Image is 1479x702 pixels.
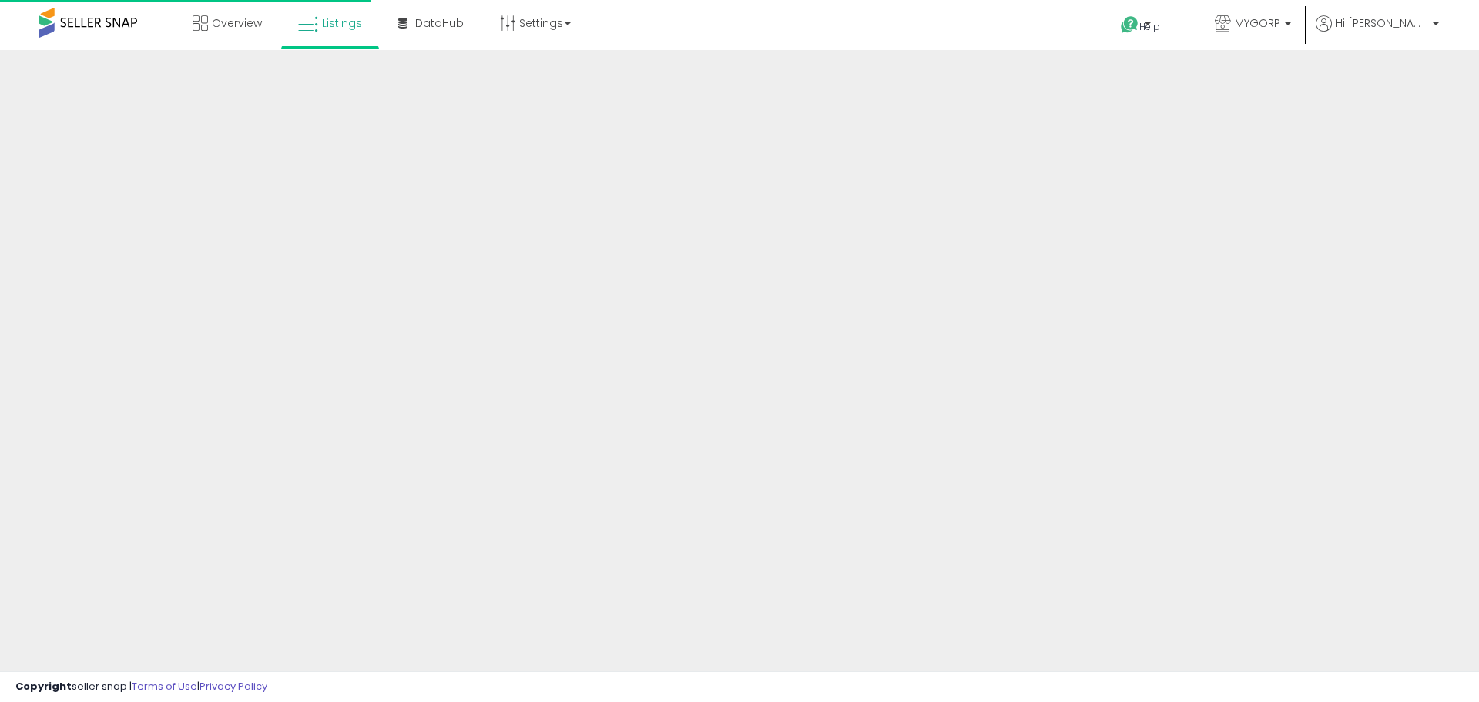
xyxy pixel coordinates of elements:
[132,679,197,694] a: Terms of Use
[15,680,267,694] div: seller snap | |
[212,15,262,31] span: Overview
[1336,15,1428,31] span: Hi [PERSON_NAME]
[1120,15,1139,35] i: Get Help
[1108,4,1190,50] a: Help
[415,15,464,31] span: DataHub
[200,679,267,694] a: Privacy Policy
[1139,20,1160,33] span: Help
[1316,15,1439,50] a: Hi [PERSON_NAME]
[15,679,72,694] strong: Copyright
[322,15,362,31] span: Listings
[1235,15,1280,31] span: MYGORP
